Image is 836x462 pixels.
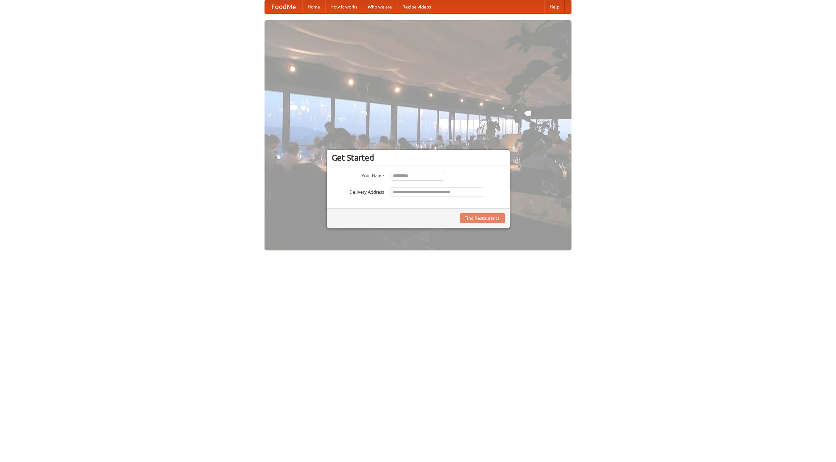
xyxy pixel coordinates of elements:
h3: Get Started [332,153,505,163]
a: FoodMe [265,0,302,13]
a: Home [302,0,325,13]
button: Find Restaurants! [460,213,505,223]
a: Who we are [362,0,397,13]
a: How it works [325,0,362,13]
label: Your Name [332,171,384,179]
label: Delivery Address [332,187,384,195]
a: Recipe videos [397,0,436,13]
a: Help [544,0,565,13]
